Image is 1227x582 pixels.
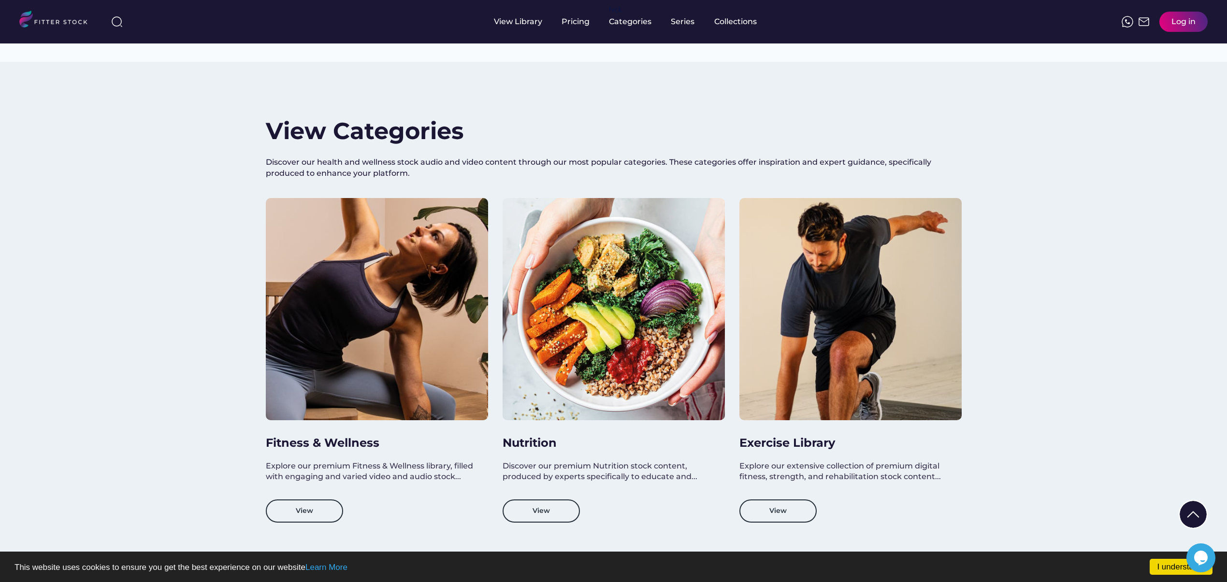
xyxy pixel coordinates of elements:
a: I understand! [1150,559,1213,575]
div: Pricing [562,16,590,27]
button: View [266,499,343,523]
img: meteor-icons_whatsapp%20%281%29.svg [1122,16,1133,28]
div: fvck [609,5,621,14]
iframe: chat widget [1186,543,1217,572]
img: Frame%2051.svg [1138,16,1150,28]
div: Collections [714,16,757,27]
h2: View Categories [266,115,463,147]
div: Explore our premium Fitness & Wellness library, filled with engaging and varied video and audio s... [266,461,478,483]
span: Explore our extensive collection of premium digital fitness, strength, and rehabilitation stock c... [739,461,941,481]
img: Group%201000002322%20%281%29.svg [1180,501,1207,528]
div: View Library [494,16,542,27]
button: View [739,499,817,523]
button: View [503,499,580,523]
div: Discover our health and wellness stock audio and video content through our most popular categorie... [266,157,962,179]
img: LOGO.svg [19,11,96,30]
img: search-normal%203.svg [111,16,123,28]
h3: Exercise Library [739,435,952,451]
a: Learn More [305,563,347,572]
div: Series [671,16,695,27]
div: Categories [609,16,651,27]
p: This website uses cookies to ensure you get the best experience on our website [14,563,1213,571]
div: Discover our premium Nutrition stock content, produced by experts specifically to educate and... [503,461,715,483]
h3: Nutrition [503,435,715,451]
div: Log in [1171,16,1196,27]
h3: Fitness & Wellness [266,435,478,451]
